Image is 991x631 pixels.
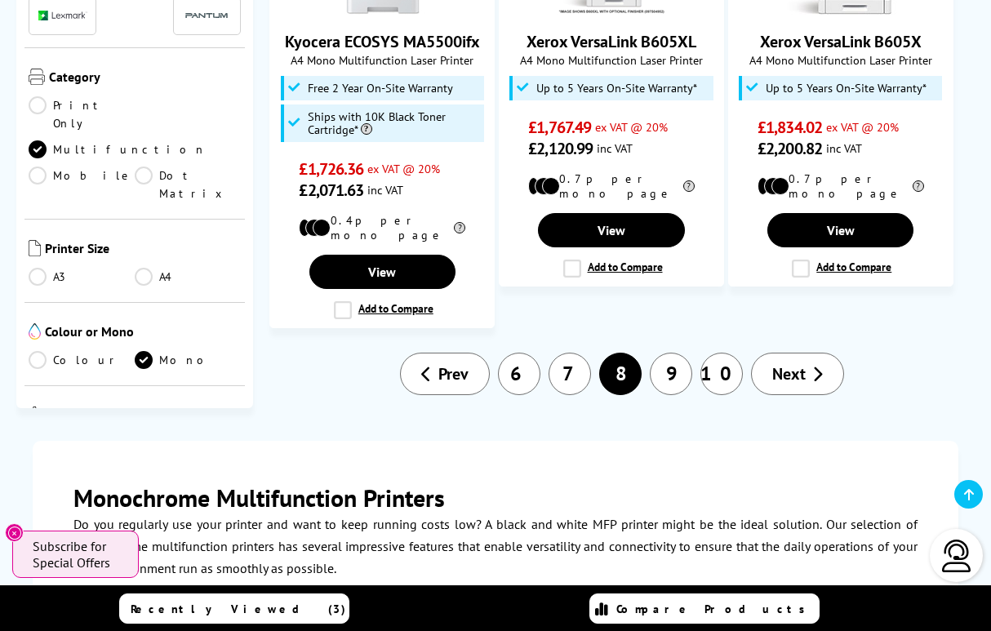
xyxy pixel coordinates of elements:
[278,52,486,68] span: A4 Mono Multifunction Laser Printer
[597,140,633,156] span: inc VAT
[182,6,231,26] a: Pantum
[527,31,696,52] a: Xerox VersaLink B605XL
[309,255,456,289] a: View
[737,52,944,68] span: A4 Mono Multifunction Laser Printer
[550,2,673,18] a: Xerox VersaLink B605XL
[650,353,692,395] a: 9
[940,540,973,572] img: user-headset-light.svg
[29,69,45,85] img: Category
[119,593,349,624] a: Recently Viewed (3)
[334,301,433,319] label: Add to Compare
[758,138,822,159] span: £2,200.82
[758,171,924,201] li: 0.7p per mono page
[285,31,480,52] a: Kyocera ECOSYS MA5500ifx
[826,140,862,156] span: inc VAT
[772,363,806,384] span: Next
[589,593,820,624] a: Compare Products
[73,482,918,513] h2: Monochrome Multifunction Printers
[33,538,122,571] span: Subscribe for Special Offers
[56,407,241,429] span: Technology
[321,2,443,18] a: Kyocera ECOSYS MA5500ifx
[45,323,241,343] span: Colour or Mono
[299,180,363,201] span: £2,071.63
[29,140,207,158] a: Multifunction
[528,117,591,138] span: £1,767.49
[792,260,891,278] label: Add to Compare
[400,353,490,395] a: Prev
[563,260,663,278] label: Add to Compare
[438,363,469,384] span: Prev
[308,110,480,136] span: Ships with 10K Black Toner Cartridge*
[528,171,695,201] li: 0.7p per mono page
[135,167,241,202] a: Dot Matrix
[308,82,453,95] span: Free 2 Year On-Site Warranty
[758,117,822,138] span: £1,834.02
[595,119,668,135] span: ex VAT @ 20%
[182,6,231,25] img: Pantum
[135,268,241,286] a: A4
[29,240,41,256] img: Printer Size
[528,138,593,159] span: £2,120.99
[29,268,135,286] a: A3
[549,353,591,395] a: 7
[131,602,346,616] span: Recently Viewed (3)
[766,82,927,95] span: Up to 5 Years On-Site Warranty*
[751,353,844,395] a: Next
[538,213,684,247] a: View
[45,240,241,260] span: Printer Size
[135,351,241,369] a: Mono
[498,353,540,395] a: 6
[49,69,241,88] span: Category
[29,323,41,340] img: Colour or Mono
[700,353,743,395] a: 10
[38,11,87,20] img: Lexmark
[780,2,902,18] a: Xerox VersaLink B605X
[29,407,52,425] img: Technology
[760,31,922,52] a: Xerox VersaLink B605X
[29,167,135,202] a: Mobile
[826,119,899,135] span: ex VAT @ 20%
[299,158,363,180] span: £1,726.36
[508,52,715,68] span: A4 Mono Multifunction Laser Printer
[367,161,440,176] span: ex VAT @ 20%
[299,213,465,242] li: 0.4p per mono page
[536,82,697,95] span: Up to 5 Years On-Site Warranty*
[73,513,918,580] p: Do you regularly use your printer and want to keep running costs low? A black and white MFP print...
[29,351,135,369] a: Colour
[38,6,87,26] a: Lexmark
[767,213,913,247] a: View
[5,523,24,542] button: Close
[616,602,814,616] span: Compare Products
[367,182,403,198] span: inc VAT
[29,96,135,132] a: Print Only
